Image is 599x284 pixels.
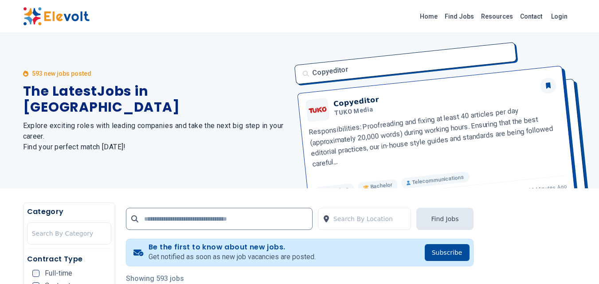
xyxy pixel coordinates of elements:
[478,9,517,23] a: Resources
[425,244,470,261] button: Subscribe
[416,208,473,230] button: Find Jobs
[126,273,474,284] p: Showing 593 jobs
[441,9,478,23] a: Find Jobs
[23,83,289,115] h1: The Latest Jobs in [GEOGRAPHIC_DATA]
[517,9,546,23] a: Contact
[416,9,441,23] a: Home
[23,7,90,26] img: Elevolt
[32,270,39,277] input: Full-time
[27,206,111,217] h5: Category
[23,121,289,152] h2: Explore exciting roles with leading companies and take the next big step in your career. Find you...
[149,243,316,252] h4: Be the first to know about new jobs.
[149,252,316,262] p: Get notified as soon as new job vacancies are posted.
[27,254,111,265] h5: Contract Type
[546,8,573,25] a: Login
[32,69,91,78] p: 593 new jobs posted
[45,270,72,277] span: Full-time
